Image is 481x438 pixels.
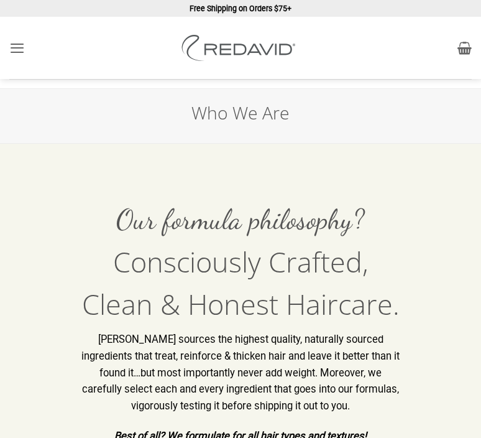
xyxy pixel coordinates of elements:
h3: Consciously Crafted, [81,248,400,276]
h3: Clean & Honest Haircare. [81,290,400,318]
a: Menu [9,32,25,63]
img: REDAVID Salon Products | United States [178,35,303,61]
a: View cart [457,34,472,62]
strong: Free Shipping on Orders $75+ [190,4,291,13]
h1: Who We Are [9,101,472,124]
p: [PERSON_NAME] sources the highest quality, naturally sourced ingredients that treat, reinforce & ... [81,332,400,414]
span: Our formula philosophy? [116,203,365,236]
